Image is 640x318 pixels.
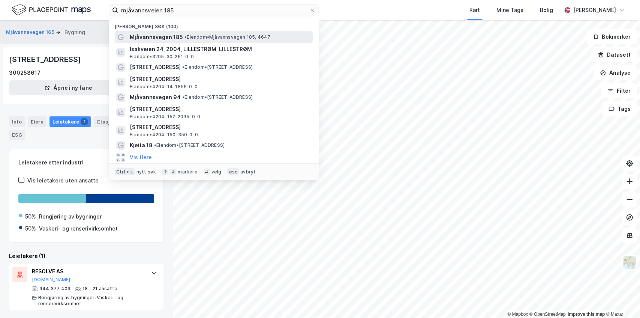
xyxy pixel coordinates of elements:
div: esc [227,168,239,176]
span: • [182,94,184,100]
span: Isakveien 24, 2004, LILLESTRØM, LILLESTRØM [130,45,310,54]
div: Mine Tags [496,6,523,15]
span: Mjåvannsvegen 185 [130,33,183,42]
span: Eiendom • [STREET_ADDRESS] [182,94,253,100]
div: ESG [9,130,25,140]
a: Improve this map [568,312,605,317]
a: OpenStreetMap [529,312,566,317]
button: Åpne i ny fane [9,80,127,95]
button: Datasett [591,47,637,62]
span: Eiendom • Mjåvannsvegen 185, 4647 [184,34,270,40]
div: Kart [469,6,480,15]
div: RESOLVE AS [32,267,144,276]
div: avbryt [240,169,256,175]
button: Vis flere [130,153,152,162]
div: Ctrl + k [115,168,135,176]
div: nytt søk [136,169,156,175]
div: Info [9,116,25,127]
div: 300258617 [9,68,40,77]
div: 50% [25,224,36,233]
span: Eiendom • [STREET_ADDRESS] [182,64,253,70]
iframe: Chat Widget [603,282,640,318]
div: Eiere [28,116,46,127]
button: Analyse [594,65,637,80]
span: [STREET_ADDRESS] [130,105,310,114]
div: 18 - 21 ansatte [82,286,117,292]
span: • [182,64,184,70]
span: • [154,142,156,148]
div: [PERSON_NAME] [573,6,616,15]
img: Z [622,255,637,270]
div: Kontrollprogram for chat [603,282,640,318]
div: Bolig [540,6,553,15]
div: Vaskeri- og renserivirksomhet [39,224,118,233]
div: [STREET_ADDRESS] [9,53,82,65]
button: Bokmerker [586,29,637,44]
div: 944 377 409 [39,286,70,292]
span: Mjåvannsvegen 94 [130,93,181,102]
span: Kjøita 18 [130,141,153,150]
button: Filter [601,83,637,98]
div: velg [211,169,222,175]
div: Leietakere [49,116,91,127]
div: Rengjøring av bygninger, Vaskeri- og renserivirksomhet [38,295,144,307]
a: Mapbox [507,312,528,317]
span: Eiendom • 3205-30-261-0-0 [130,54,194,60]
button: [DOMAIN_NAME] [32,277,70,283]
img: logo.f888ab2527a4732fd821a326f86c7f29.svg [12,3,91,17]
div: markere [178,169,197,175]
button: Mjåvannsvegen 165 [6,29,56,36]
div: [PERSON_NAME] søk (100) [109,18,319,31]
span: • [184,34,187,40]
div: Rengjøring av bygninger [39,212,102,221]
span: [STREET_ADDRESS] [130,63,181,72]
div: Vis leietakere uten ansatte [27,176,99,185]
button: Tags [602,101,637,116]
span: Eiendom • 4204-152-2095-0-0 [130,114,200,120]
div: Bygning [64,28,85,37]
span: [STREET_ADDRESS] [130,75,310,84]
span: Eiendom • 4204-14-1856-0-0 [130,84,198,90]
div: Leietakere etter industri [18,158,154,167]
div: Leietakere (1) [9,252,163,261]
span: Eiendom • [STREET_ADDRESS] [154,142,225,148]
input: Søk på adresse, matrikkel, gårdeiere, leietakere eller personer [118,5,309,16]
div: Etasjer og enheter [97,118,143,125]
span: Eiendom • 4204-150-350-0-0 [130,132,198,138]
div: 1 [81,118,88,125]
span: [STREET_ADDRESS] [130,123,310,132]
div: 50% [25,212,36,221]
